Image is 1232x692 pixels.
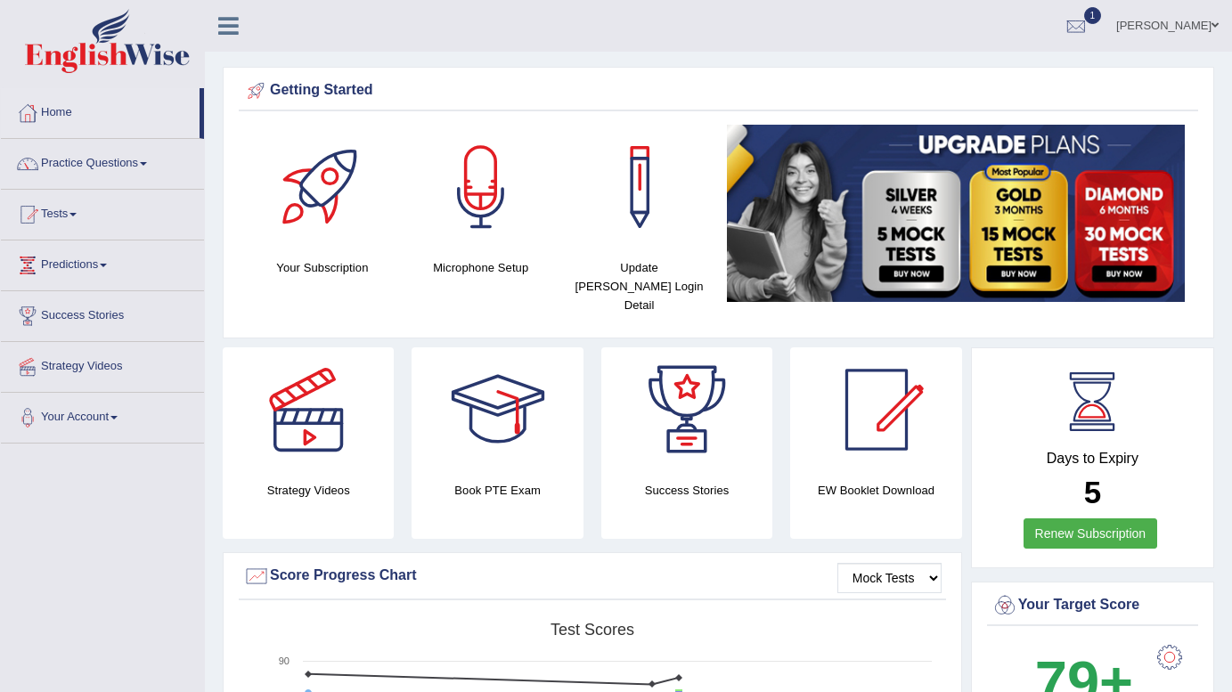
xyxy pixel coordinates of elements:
[252,258,393,277] h4: Your Subscription
[279,655,290,666] text: 90
[1,393,204,437] a: Your Account
[1,139,204,183] a: Practice Questions
[551,621,634,639] tspan: Test scores
[991,592,1194,619] div: Your Target Score
[243,563,942,590] div: Score Progress Chart
[790,481,961,500] h4: EW Booklet Download
[1024,518,1158,549] a: Renew Subscription
[727,125,1185,302] img: small5.jpg
[223,481,394,500] h4: Strategy Videos
[1084,475,1101,509] b: 5
[1,240,204,285] a: Predictions
[569,258,710,314] h4: Update [PERSON_NAME] Login Detail
[1084,7,1102,24] span: 1
[1,190,204,234] a: Tests
[243,77,1194,104] div: Getting Started
[601,481,772,500] h4: Success Stories
[991,451,1194,467] h4: Days to Expiry
[412,481,583,500] h4: Book PTE Exam
[1,88,200,133] a: Home
[1,342,204,387] a: Strategy Videos
[1,291,204,336] a: Success Stories
[411,258,551,277] h4: Microphone Setup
